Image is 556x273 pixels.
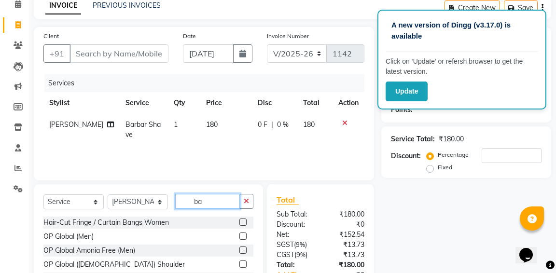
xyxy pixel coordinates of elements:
span: 0 F [258,120,267,130]
div: Discount: [391,151,421,161]
div: Sub Total: [269,209,320,219]
span: | [271,120,273,130]
label: Fixed [438,163,452,172]
div: Total: [269,260,320,270]
button: Update [386,82,428,101]
span: 0 % [277,120,289,130]
th: Service [120,92,168,114]
span: 9% [296,251,306,259]
div: OP Global (Men) [43,232,94,242]
th: Price [200,92,252,114]
div: ( ) [269,240,320,250]
div: Service Total: [391,134,435,144]
th: Action [333,92,364,114]
label: Date [183,32,196,41]
button: +91 [43,44,70,63]
span: SGST [277,240,294,249]
a: PREVIOUS INVOICES [93,1,161,10]
span: [PERSON_NAME] [49,120,103,129]
div: Net: [269,230,320,240]
div: ₹152.54 [320,230,372,240]
div: ₹13.73 [320,240,372,250]
span: 1 [174,120,178,129]
div: ₹180.00 [320,209,372,219]
span: 180 [303,120,315,129]
button: Save [504,0,538,15]
div: ₹180.00 [320,260,372,270]
label: Percentage [438,150,469,159]
span: Total [277,195,299,205]
div: Points: [391,105,413,115]
input: Search by Name/Mobile/Email/Code [69,44,168,63]
div: ( ) [269,250,320,260]
div: Discount: [269,219,320,230]
label: Client [43,32,59,41]
div: ₹180.00 [439,134,464,144]
th: Disc [252,92,297,114]
span: 180 [206,120,218,129]
th: Stylist [43,92,120,114]
th: Qty [168,92,200,114]
span: 9% [296,241,305,248]
p: A new version of Dingg (v3.17.0) is available [391,20,532,41]
div: OP Global ([DEMOGRAPHIC_DATA]) Shoulder [43,259,185,270]
input: Search or Scan [175,194,240,209]
div: OP Global Amonia Free (Men) [43,246,135,256]
div: Services [44,74,372,92]
div: ₹13.73 [320,250,372,260]
div: ₹0 [320,219,372,230]
iframe: chat widget [515,234,546,263]
span: Barbar Shave [125,120,161,139]
button: Create New [445,0,500,15]
label: Invoice Number [267,32,309,41]
p: Click on ‘Update’ or refersh browser to get the latest version. [386,56,538,77]
span: CGST [277,250,294,259]
th: Total [297,92,333,114]
div: Hair-Cut Fringe / Curtain Bangs Women [43,218,169,228]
